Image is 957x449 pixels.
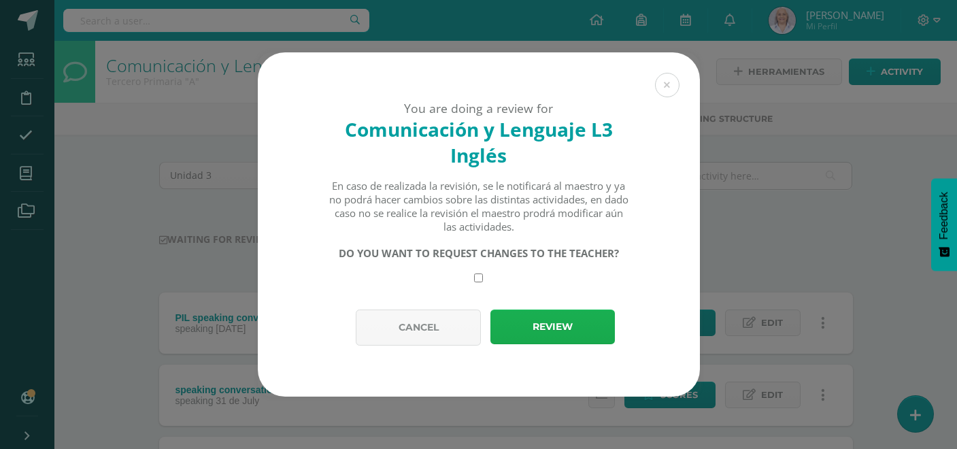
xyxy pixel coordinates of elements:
button: Cancel [356,310,482,346]
input: Require changes [474,273,483,282]
div: En caso de realizada la revisión, se le notificará al maestro y ya no podrá hacer cambios sobre l... [328,179,629,233]
strong: Comunicación y Lenguaje L3 Inglés [345,116,613,168]
span: Feedback [938,192,950,239]
div: You are doing a review for [282,100,676,116]
button: Feedback - Mostrar encuesta [931,178,957,271]
button: Review [490,310,615,344]
button: Close (Esc) [655,73,679,97]
strong: DO YOU WANT TO REQUEST CHANGES TO THE TEACHER? [339,246,619,260]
